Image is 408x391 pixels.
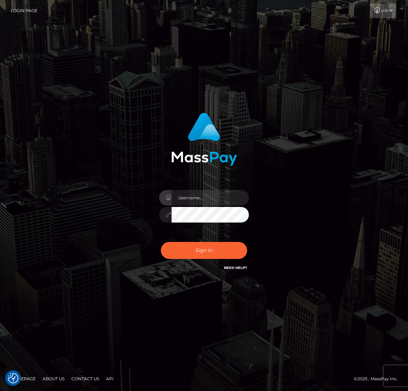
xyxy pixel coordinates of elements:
[171,113,237,166] img: MassPay Login
[224,266,247,270] a: Need Help?
[161,242,248,259] button: Sign in
[8,373,18,383] button: Consent Preferences
[103,373,116,384] a: API
[11,3,37,18] a: Login Page
[354,375,403,383] div: © 2025 , MassPay Inc.
[8,373,38,384] a: Homepage
[69,373,102,384] a: Contact Us
[172,190,249,206] input: Username...
[8,373,18,383] img: Revisit consent button
[40,373,67,384] a: About Us
[370,3,396,18] a: Login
